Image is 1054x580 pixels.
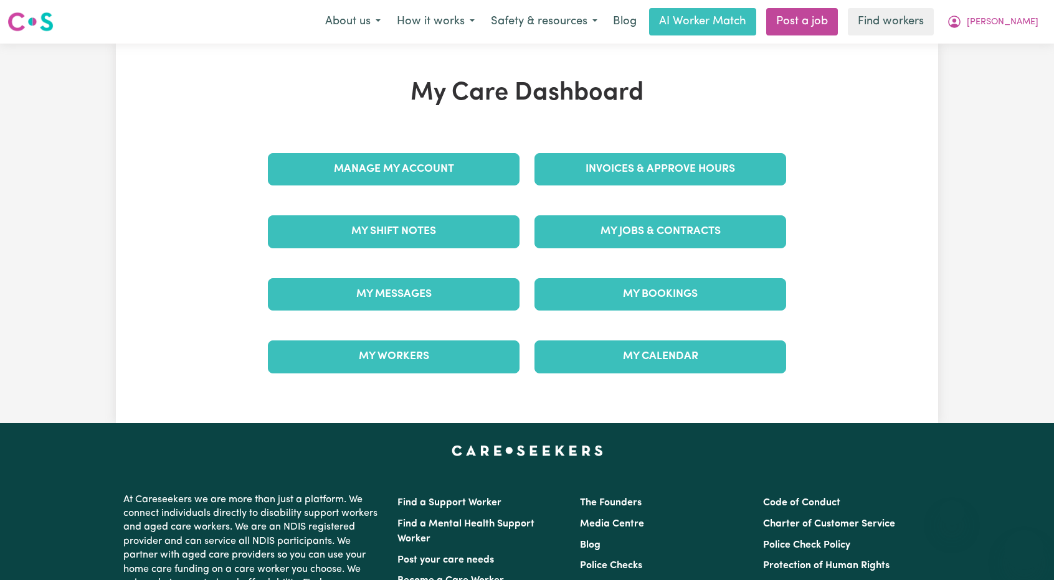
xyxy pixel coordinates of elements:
span: [PERSON_NAME] [967,16,1038,29]
a: My Messages [268,278,520,311]
a: My Workers [268,340,520,373]
iframe: Button to launch messaging window [1004,530,1044,570]
a: Media Centre [580,519,644,529]
a: Police Checks [580,561,642,571]
a: Police Check Policy [763,540,850,550]
iframe: Close message [939,500,964,525]
a: Post a job [766,8,838,35]
a: Careseekers home page [452,446,603,456]
button: How it works [389,9,483,35]
a: The Founders [580,498,642,508]
img: Careseekers logo [7,11,54,33]
a: Invoices & Approve Hours [534,153,786,185]
a: Post your care needs [397,555,494,565]
a: AI Worker Match [649,8,756,35]
button: About us [317,9,389,35]
a: My Jobs & Contracts [534,215,786,248]
button: My Account [939,9,1047,35]
a: Find workers [848,8,934,35]
a: Code of Conduct [763,498,840,508]
a: Careseekers logo [7,7,54,36]
a: Blog [605,8,644,35]
a: Manage My Account [268,153,520,185]
a: Charter of Customer Service [763,519,895,529]
a: Protection of Human Rights [763,561,890,571]
h1: My Care Dashboard [260,78,794,108]
a: Find a Support Worker [397,498,501,508]
button: Safety & resources [483,9,605,35]
a: Blog [580,540,601,550]
a: My Shift Notes [268,215,520,248]
a: My Calendar [534,340,786,373]
a: My Bookings [534,278,786,311]
a: Find a Mental Health Support Worker [397,519,534,544]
